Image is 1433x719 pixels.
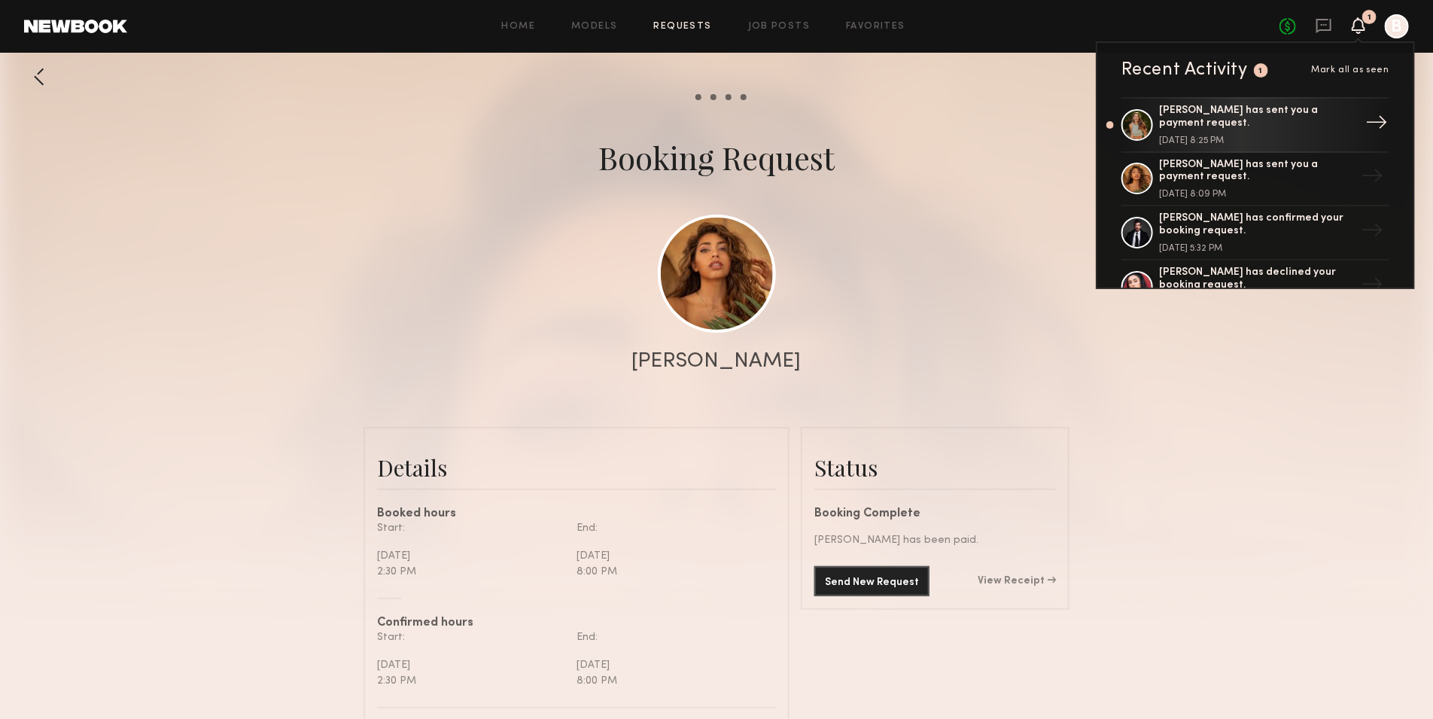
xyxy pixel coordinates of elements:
div: → [1359,105,1394,145]
a: B [1385,14,1409,38]
div: → [1355,159,1389,198]
div: [DATE] [377,657,565,673]
div: 1 [1368,14,1371,22]
div: [PERSON_NAME] has declined your booking request. [1159,267,1355,292]
div: [PERSON_NAME] [632,351,802,372]
div: [DATE] [377,548,565,564]
div: 8:00 PM [577,564,765,580]
div: 2:30 PM [377,564,565,580]
div: [PERSON_NAME] has confirmed your booking request. [1159,212,1355,238]
div: [PERSON_NAME] has been paid. [814,532,1056,548]
a: [PERSON_NAME] has sent you a payment request.[DATE] 8:09 PM→ [1121,153,1389,207]
div: [DATE] 5:32 PM [1159,244,1355,253]
a: [PERSON_NAME] has sent you a payment request.[DATE] 8:25 PM→ [1121,97,1389,153]
div: Recent Activity [1121,61,1248,79]
div: Booking Request [598,136,835,178]
div: [PERSON_NAME] has sent you a payment request. [1159,105,1355,130]
div: 1 [1259,67,1264,75]
div: Start: [377,629,565,645]
div: End: [577,520,765,536]
a: Requests [654,22,712,32]
a: Job Posts [748,22,811,32]
a: View Receipt [978,576,1056,586]
div: [DATE] 8:25 PM [1159,136,1355,145]
a: Favorites [846,22,905,32]
a: [PERSON_NAME] has declined your booking request.→ [1121,260,1389,315]
div: Start: [377,520,565,536]
span: Mark all as seen [1311,66,1389,75]
div: → [1355,267,1389,306]
div: Confirmed hours [377,617,776,629]
div: 8:00 PM [577,673,765,689]
div: [DATE] [577,657,765,673]
div: Booked hours [377,508,776,520]
a: Models [571,22,617,32]
div: 2:30 PM [377,673,565,689]
button: Send New Request [814,566,929,596]
div: Status [814,452,1056,483]
div: Details [377,452,776,483]
div: Booking Complete [814,508,1056,520]
div: → [1355,213,1389,252]
div: End: [577,629,765,645]
div: [DATE] [577,548,765,564]
div: [DATE] 8:09 PM [1159,190,1355,199]
a: Home [502,22,536,32]
div: [PERSON_NAME] has sent you a payment request. [1159,159,1355,184]
a: [PERSON_NAME] has confirmed your booking request.[DATE] 5:32 PM→ [1121,206,1389,260]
